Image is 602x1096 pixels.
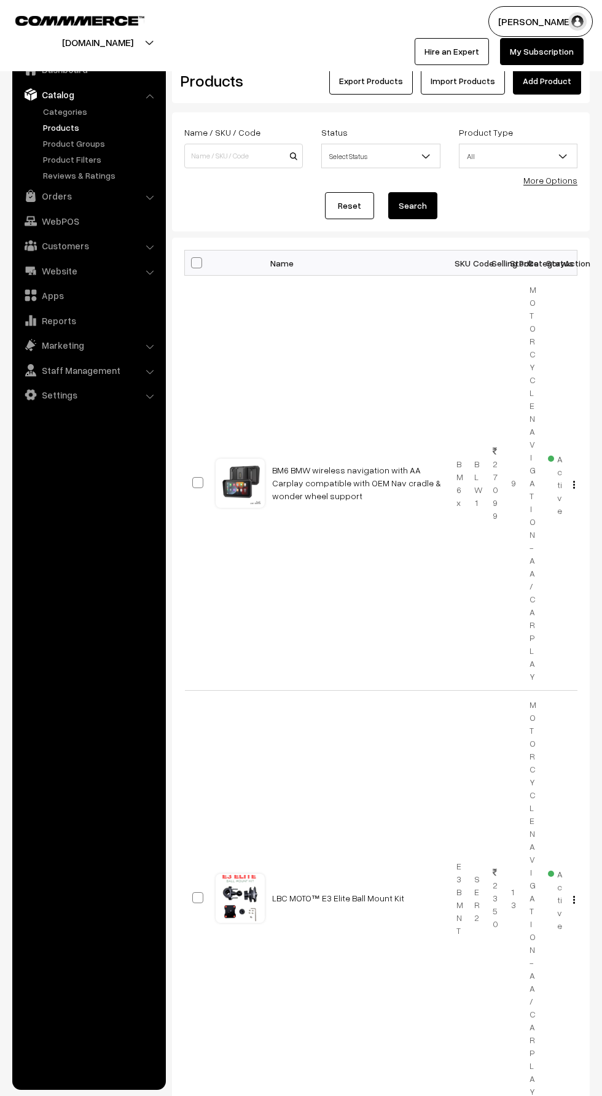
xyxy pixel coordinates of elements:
[321,126,348,139] label: Status
[15,334,162,356] a: Marketing
[40,169,162,182] a: Reviews & Ratings
[40,153,162,166] a: Product Filters
[500,38,584,65] a: My Subscription
[548,449,563,517] span: Active
[40,121,162,134] a: Products
[181,71,302,90] h2: Products
[459,126,513,139] label: Product Type
[568,12,587,31] img: user
[449,276,467,691] td: BM6x
[15,384,162,406] a: Settings
[522,251,541,276] th: Category
[40,137,162,150] a: Product Groups
[15,284,162,306] a: Apps
[459,146,577,167] span: All
[15,16,144,25] img: COMMMERCE
[467,251,485,276] th: Code
[467,276,485,691] td: BLW1
[15,12,123,27] a: COMMMERCE
[15,260,162,282] a: Website
[548,865,563,932] span: Active
[321,144,440,168] span: Select Status
[265,251,449,276] th: Name
[40,105,162,118] a: Categories
[388,192,437,219] button: Search
[15,359,162,381] a: Staff Management
[15,210,162,232] a: WebPOS
[541,251,559,276] th: Status
[19,27,176,58] button: [DOMAIN_NAME]
[485,251,504,276] th: Selling Price
[322,146,439,167] span: Select Status
[513,68,581,95] a: Add Product
[15,185,162,207] a: Orders
[523,175,577,185] a: More Options
[272,465,441,501] a: BM6 BMW wireless navigation with AA Carplay compatible with OEM Nav cradle & wonder wheel support
[559,251,577,276] th: Action
[459,144,577,168] span: All
[272,893,404,903] a: LBC MOTO™ E3 Elite Ball Mount Kit
[522,276,541,691] td: MOTORCYCLE NAVIGATION - AA/CARPLAY
[573,481,575,489] img: Menu
[449,251,467,276] th: SKU
[485,276,504,691] td: 27099
[325,192,374,219] a: Reset
[573,896,575,904] img: Menu
[15,84,162,106] a: Catalog
[504,276,522,691] td: 9
[421,68,505,95] a: Import Products
[488,6,593,37] button: [PERSON_NAME]
[329,68,413,95] button: Export Products
[15,309,162,332] a: Reports
[184,126,260,139] label: Name / SKU / Code
[504,251,522,276] th: Stock
[184,144,303,168] input: Name / SKU / Code
[415,38,489,65] a: Hire an Expert
[15,235,162,257] a: Customers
